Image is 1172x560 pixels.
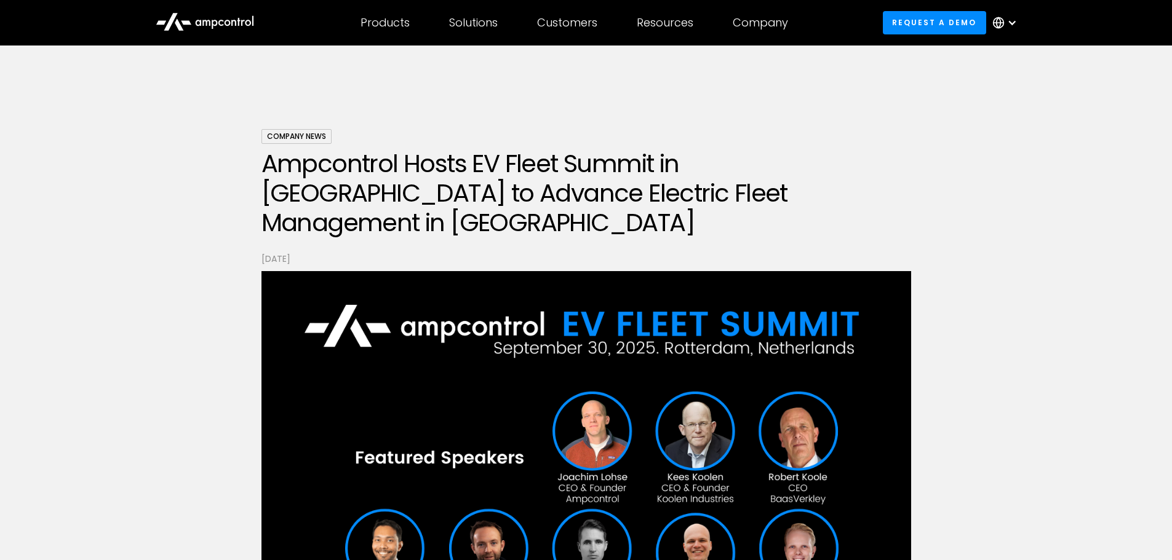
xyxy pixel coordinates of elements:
[537,16,597,30] div: Customers
[261,149,911,237] h1: Ampcontrol Hosts EV Fleet Summit in [GEOGRAPHIC_DATA] to Advance Electric Fleet Management in [GE...
[733,16,788,30] div: Company
[361,16,410,30] div: Products
[637,16,693,30] div: Resources
[883,11,986,34] a: Request a demo
[449,16,498,30] div: Solutions
[261,129,332,144] div: Company News
[261,252,911,266] p: [DATE]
